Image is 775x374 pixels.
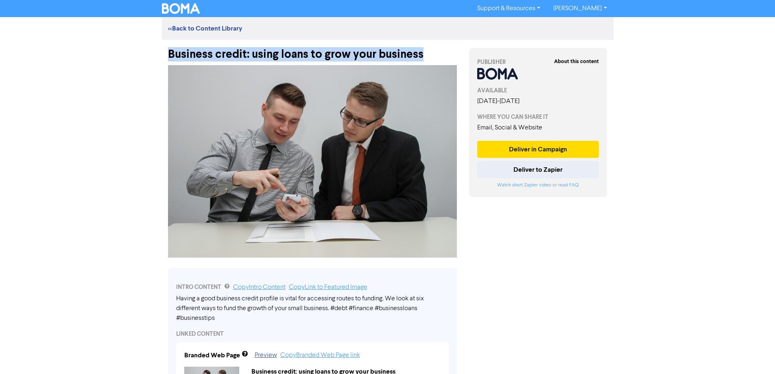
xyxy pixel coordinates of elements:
[554,58,599,65] strong: About this content
[289,284,367,291] a: Copy Link to Featured Image
[497,183,551,188] a: Watch short Zapier video
[471,2,547,15] a: Support & Resources
[477,58,599,66] div: PUBLISHER
[477,86,599,95] div: AVAILABLE
[168,24,242,33] a: <<Back to Content Library
[477,123,599,133] div: Email, Social & Website
[255,352,277,359] a: Preview
[280,352,360,359] a: Copy Branded Web Page link
[233,284,286,291] a: Copy Intro Content
[477,96,599,106] div: [DATE] - [DATE]
[477,141,599,158] button: Deliver in Campaign
[176,294,449,323] div: Having a good business credit profile is vital for accessing routes to funding. We look at six di...
[477,113,599,121] div: WHERE YOU CAN SHARE IT
[558,183,579,188] a: read FAQ
[673,286,775,374] iframe: Chat Widget
[176,282,449,292] div: INTRO CONTENT
[477,182,599,189] div: or
[547,2,613,15] a: [PERSON_NAME]
[477,161,599,178] button: Deliver to Zapier
[162,3,200,14] img: BOMA Logo
[168,40,457,61] div: Business credit: using loans to grow your business
[184,350,240,360] div: Branded Web Page
[176,330,449,338] div: LINKED CONTENT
